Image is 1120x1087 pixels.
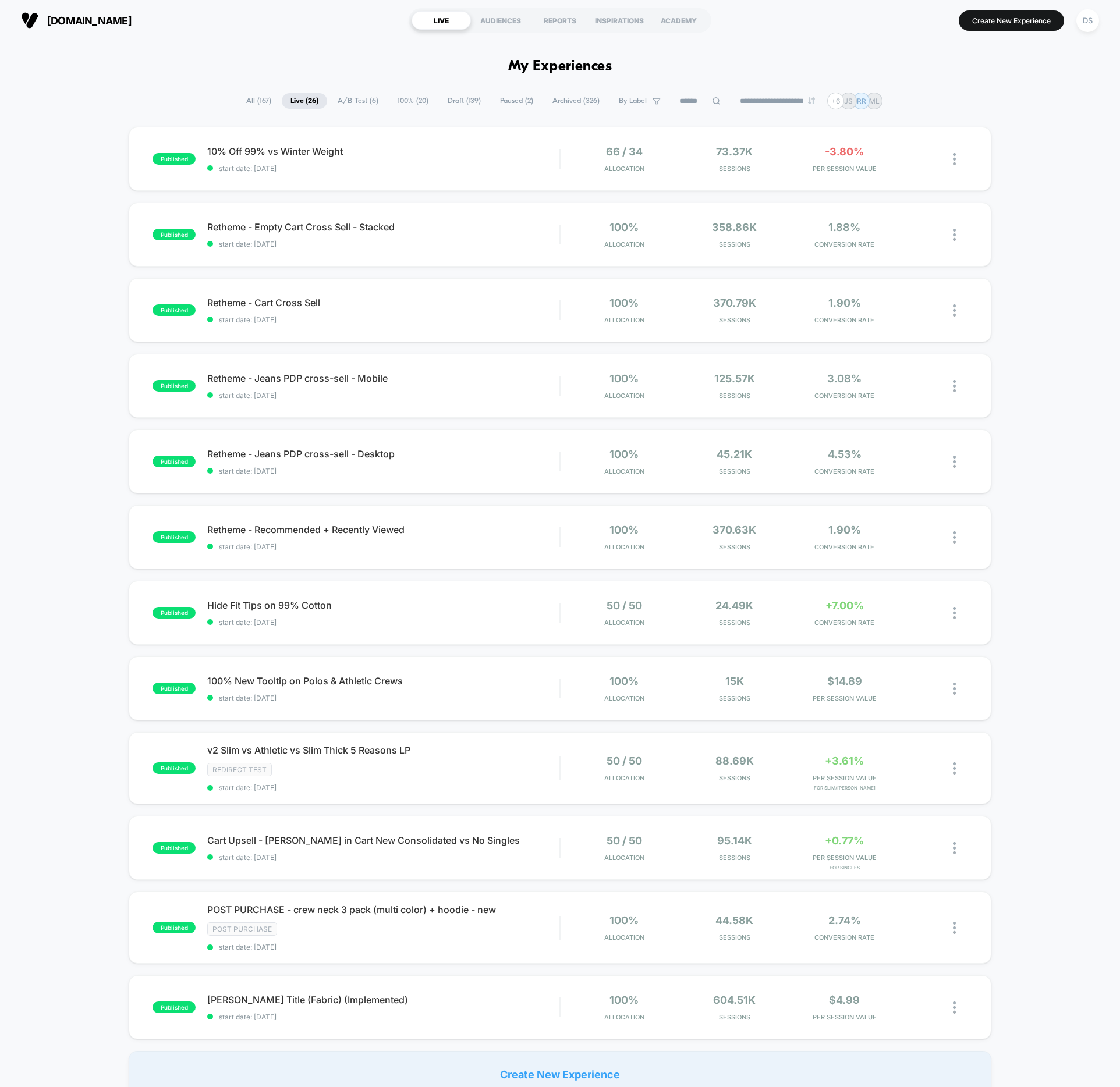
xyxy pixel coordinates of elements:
img: end [808,97,815,104]
span: start date: [DATE] [207,943,559,951]
span: $14.89 [827,675,862,687]
img: close [953,456,956,468]
img: close [953,607,956,619]
span: 50 / 50 [607,834,642,847]
span: Cart Upsell - [PERSON_NAME] in Cart New Consolidated vs No Singles [207,834,559,846]
span: PER SESSION VALUE [792,165,896,173]
span: 10% Off 99% vs Winter Weight [207,145,559,157]
span: published [153,304,196,316]
img: close [953,380,956,392]
span: 100% [609,221,639,233]
span: 370.79k [713,297,756,309]
span: CONVERSION RATE [792,543,896,551]
span: CONVERSION RATE [792,619,896,627]
div: AUDIENCES [471,11,530,30]
div: ACADEMY [649,11,708,30]
span: Hide Fit Tips on 99% Cotton [207,599,559,611]
span: for Slim/[PERSON_NAME] [792,785,896,791]
img: close [953,531,956,543]
div: + 6 [827,93,844,109]
span: Retheme - Cart Cross Sell [207,297,559,308]
button: Create New Experience [959,10,1064,31]
img: close [953,1001,956,1014]
span: 2.74% [828,914,861,926]
span: start date: [DATE] [207,1013,559,1021]
span: start date: [DATE] [207,694,559,702]
span: Sessions [682,694,786,702]
span: published [153,229,196,240]
button: [DOMAIN_NAME] [17,11,135,30]
span: Sessions [682,392,786,400]
span: 44.58k [715,914,753,926]
span: CONVERSION RATE [792,240,896,248]
p: RR [857,97,866,105]
span: Allocation [604,392,644,400]
span: +7.00% [825,599,864,612]
span: 15k [725,675,744,687]
span: published [153,607,196,619]
span: 100% ( 20 ) [389,93,437,109]
span: published [153,1001,196,1013]
span: published [153,531,196,543]
span: Live ( 26 ) [282,93,327,109]
span: Sessions [682,619,786,627]
span: 66 / 34 [606,145,643,158]
span: Allocation [604,316,644,324]
span: 100% [609,914,639,926]
h1: My Experiences [508,58,612,75]
span: Retheme - Jeans PDP cross-sell - Mobile [207,372,559,384]
span: Retheme - Empty Cart Cross Sell - Stacked [207,221,559,233]
span: [PERSON_NAME] Title (Fabric) (Implemented) [207,994,559,1006]
span: [DOMAIN_NAME] [47,15,132,27]
span: published [153,922,196,933]
span: 50 / 50 [607,755,642,767]
p: JS [844,97,853,105]
div: REPORTS [530,11,590,30]
span: +3.61% [825,755,864,767]
span: 1.90% [828,524,861,536]
span: Retheme - Jeans PDP cross-sell - Desktop [207,448,559,460]
span: -3.80% [825,145,864,158]
span: Retheme - Recommended + Recently Viewed [207,524,559,535]
span: Redirect Test [207,763,272,776]
span: v2 Slim vs Athletic vs Slim Thick 5 Reasons LP [207,744,559,756]
span: 88.69k [715,755,754,767]
span: start date: [DATE] [207,391,559,400]
p: ML [869,97,880,105]
span: $4.99 [829,994,860,1006]
span: Sessions [682,165,786,173]
span: Allocation [604,240,644,248]
span: 100% [609,524,639,536]
img: close [953,153,956,165]
span: 50 / 50 [607,599,642,612]
span: start date: [DATE] [207,164,559,173]
span: 73.37k [716,145,753,158]
span: Sessions [682,854,786,862]
img: close [953,842,956,854]
div: DS [1076,9,1099,32]
span: 100% [609,448,639,460]
span: start date: [DATE] [207,853,559,862]
span: All ( 167 ) [238,93,280,109]
span: start date: [DATE] [207,467,559,475]
span: Allocation [604,774,644,782]
span: Allocation [604,694,644,702]
span: start date: [DATE] [207,783,559,792]
span: start date: [DATE] [207,240,559,248]
span: for Singles [792,865,896,871]
span: 100% [609,675,639,687]
span: published [153,842,196,854]
span: 100% [609,297,639,309]
span: Paused ( 2 ) [491,93,542,109]
img: close [953,762,956,775]
span: Sessions [682,1013,786,1021]
span: 4.53% [828,448,862,460]
span: +0.77% [825,834,864,847]
span: 100% [609,372,639,385]
img: Visually logo [21,12,38,29]
button: DS [1073,9,1103,33]
span: Sessions [682,467,786,475]
span: Allocation [604,854,644,862]
span: POST PURCHASE - crew neck 3 pack (multi color) + hoodie - new [207,904,559,915]
span: Sessions [682,543,786,551]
